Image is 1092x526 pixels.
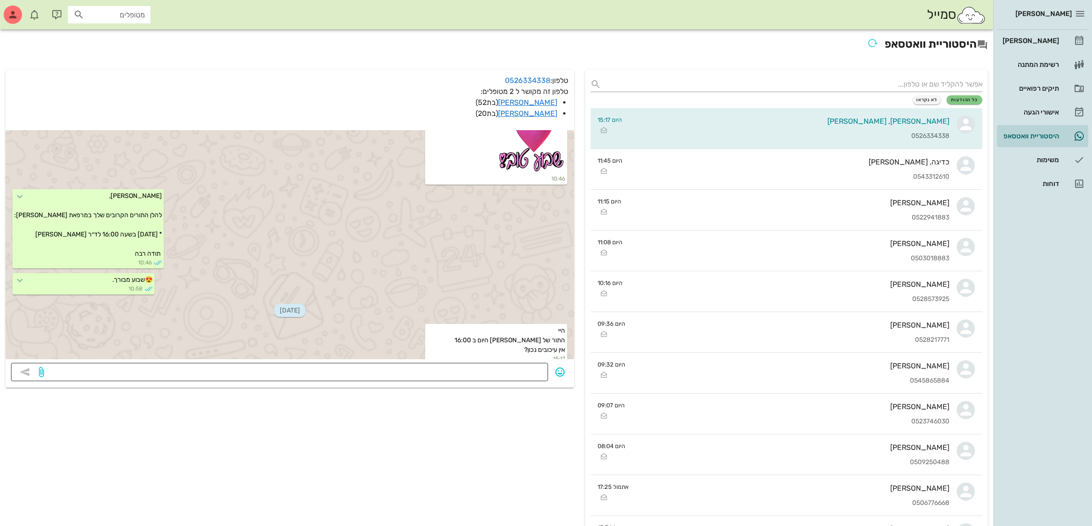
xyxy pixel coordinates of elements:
input: אפשר להקליד שם או טלפון... [605,77,983,92]
span: היי התור של [PERSON_NAME] היום ב 16:00 אין עיכובים נכון? [454,327,565,354]
p: טלפון זה מקושר ל 2 מטופלים: [11,86,569,119]
div: [PERSON_NAME] [629,198,950,207]
small: היום 11:45 [598,156,623,165]
div: 0523746030 [632,418,950,426]
span: [DATE] [274,304,305,317]
a: תיקים רפואיים [997,77,1088,99]
a: [PERSON_NAME] [499,109,558,118]
div: 0543312610 [630,173,950,181]
small: היום 09:36 [598,319,626,328]
a: 0526334338 [505,76,551,85]
div: היסטוריית וואטסאפ [1001,132,1059,140]
button: כל ההודעות [947,95,982,104]
div: [PERSON_NAME] [630,280,950,289]
img: 2e51943d-96aa-494f-a7fa-18c63c75fa1b.webp [497,103,565,172]
div: משימות [1001,156,1059,164]
span: 10:58 [128,285,143,293]
small: היום 11:08 [598,238,623,247]
div: [PERSON_NAME], [PERSON_NAME] [630,117,950,126]
span: תג [27,7,33,13]
a: דוחות [997,173,1088,195]
div: [PERSON_NAME] [632,402,950,411]
a: משימות [997,149,1088,171]
span: 10:46 [138,258,152,267]
span: (בת ) [476,98,499,107]
div: [PERSON_NAME] [1001,37,1059,44]
button: לא נקראו [913,95,942,104]
div: אישורי הגעה [1001,109,1059,116]
div: דוחות [1001,180,1059,187]
small: 10:46 [427,175,565,183]
span: [PERSON_NAME] [1015,10,1072,18]
div: 0528573925 [630,296,950,303]
a: [PERSON_NAME] [997,30,1088,52]
div: 0526334338 [630,132,950,140]
img: SmileCloud logo [956,6,986,24]
div: 0503018883 [630,255,950,263]
small: היום 10:16 [598,279,623,287]
span: 52 [478,98,487,107]
div: סמייל [927,5,986,25]
small: היום 11:15 [598,197,621,206]
small: היום 15:17 [598,115,622,124]
span: לא נקראו [917,97,937,103]
span: (בת ) [476,109,499,118]
div: [PERSON_NAME] [633,362,950,370]
h2: היסטוריית וואטסאפ [6,35,988,55]
div: [PERSON_NAME] [637,484,950,493]
div: [PERSON_NAME] [630,239,950,248]
p: טלפון: [11,75,569,86]
small: 15:17 [427,355,565,363]
div: 0506776668 [637,499,950,507]
a: אישורי הגעה [997,101,1088,123]
a: [PERSON_NAME] [499,98,558,107]
div: [PERSON_NAME] [633,321,950,329]
div: תיקים רפואיים [1001,85,1059,92]
small: היום 09:32 [598,360,626,369]
div: כדיגה, [PERSON_NAME] [630,158,950,166]
span: 20 [478,109,487,118]
div: רשימת המתנה [1001,61,1059,68]
div: [PERSON_NAME] [633,443,950,452]
a: היסטוריית וואטסאפ [997,125,1088,147]
span: כל ההודעות [951,97,978,103]
div: 0528217771 [633,336,950,344]
span: 😍שבוע מבורך. [112,276,153,284]
a: רשימת המתנה [997,54,1088,76]
small: אתמול 17:25 [598,482,629,491]
div: 0522941883 [629,214,950,222]
small: היום 08:04 [598,442,626,450]
small: היום 09:07 [598,401,625,410]
div: 0545865884 [633,377,950,385]
div: 0509250488 [633,459,950,466]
